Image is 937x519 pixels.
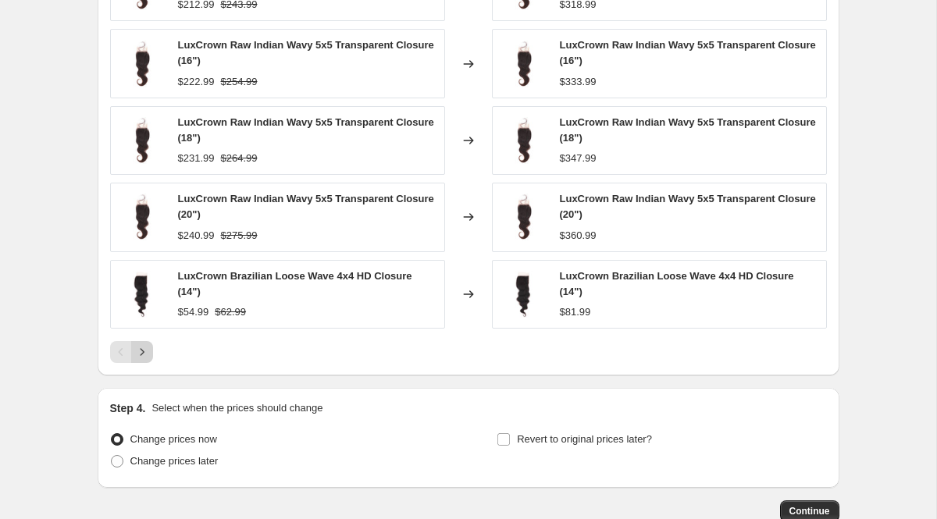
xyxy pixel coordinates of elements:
img: loose-wave-hd-lace-closure_80x.jpg [501,271,547,318]
img: indian-wavy-closure_be635924-5381-4975-b9e6-72ae446e9d20_80x.jpg [501,194,547,240]
strike: $254.99 [221,74,258,90]
img: indian-wavy-closure_be635924-5381-4975-b9e6-72ae446e9d20_80x.jpg [501,41,547,87]
span: LuxCrown Raw Indian Wavy 5x5 Transparent Closure (16") [560,39,816,66]
img: indian-wavy-closure_be635924-5381-4975-b9e6-72ae446e9d20_80x.jpg [501,117,547,164]
strike: $264.99 [221,151,258,166]
h2: Step 4. [110,400,146,416]
button: Next [131,341,153,363]
img: indian-wavy-closure_be635924-5381-4975-b9e6-72ae446e9d20_80x.jpg [119,194,166,240]
img: indian-wavy-closure_be635924-5381-4975-b9e6-72ae446e9d20_80x.jpg [119,117,166,164]
div: $54.99 [178,304,209,320]
img: indian-wavy-closure_be635924-5381-4975-b9e6-72ae446e9d20_80x.jpg [119,41,166,87]
span: Revert to original prices later? [517,433,652,445]
p: Select when the prices should change [151,400,322,416]
div: $360.99 [560,228,597,244]
div: $347.99 [560,151,597,166]
span: LuxCrown Raw Indian Wavy 5x5 Transparent Closure (18") [178,116,434,144]
span: LuxCrown Raw Indian Wavy 5x5 Transparent Closure (20") [560,193,816,220]
span: LuxCrown Raw Indian Wavy 5x5 Transparent Closure (20") [178,193,434,220]
span: Change prices later [130,455,219,467]
img: loose-wave-hd-lace-closure_80x.jpg [119,271,166,318]
span: LuxCrown Raw Indian Wavy 5x5 Transparent Closure (16") [178,39,434,66]
nav: Pagination [110,341,153,363]
div: $81.99 [560,304,591,320]
span: Change prices now [130,433,217,445]
span: LuxCrown Brazilian Loose Wave 4x4 HD Closure (14") [560,270,794,297]
div: $231.99 [178,151,215,166]
span: LuxCrown Brazilian Loose Wave 4x4 HD Closure (14") [178,270,412,297]
div: $240.99 [178,228,215,244]
strike: $62.99 [215,304,246,320]
strike: $275.99 [221,228,258,244]
span: Continue [789,505,830,517]
div: $333.99 [560,74,597,90]
span: LuxCrown Raw Indian Wavy 5x5 Transparent Closure (18") [560,116,816,144]
div: $222.99 [178,74,215,90]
